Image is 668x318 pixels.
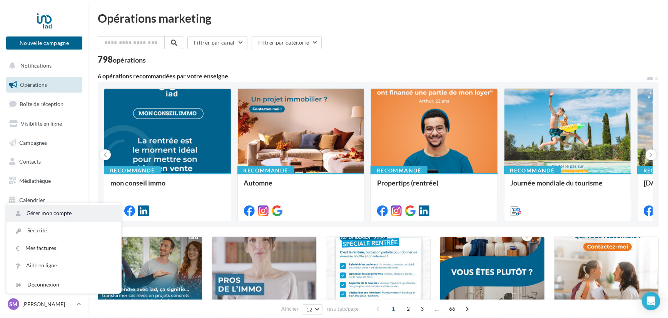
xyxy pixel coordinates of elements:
[20,62,52,69] span: Notifications
[377,179,491,194] div: Propertips (rentrée)
[244,179,358,194] div: Automne
[5,173,84,189] a: Médiathèque
[19,177,51,184] span: Médiathèque
[104,166,161,175] div: Recommandé
[387,303,399,315] span: 1
[6,297,82,311] a: SM [PERSON_NAME]
[5,58,81,74] button: Notifications
[19,197,45,203] span: Calendrier
[20,101,63,107] span: Boîte de réception
[281,305,299,313] span: Afficher
[511,179,625,194] div: Journée mondiale du tourisme
[402,303,414,315] span: 2
[446,303,459,315] span: 66
[371,166,428,175] div: Recommandé
[98,55,146,64] div: 798
[7,276,121,293] div: Déconnexion
[7,222,121,239] a: Sécurité
[5,77,84,93] a: Opérations
[237,166,294,175] div: Recommandé
[5,96,84,112] a: Boîte de réception
[431,303,443,315] span: ...
[19,158,41,165] span: Contacts
[110,179,225,194] div: mon conseil immo
[327,305,359,313] span: résultats/page
[252,36,322,49] button: Filtrer par catégorie
[5,135,84,151] a: Campagnes
[21,120,62,127] span: Visibilité en ligne
[642,292,660,310] div: Open Intercom Messenger
[22,300,73,308] p: [PERSON_NAME]
[7,240,121,257] a: Mes factures
[7,257,121,274] a: Aide en ligne
[306,306,313,313] span: 12
[504,166,561,175] div: Recommandé
[10,300,18,308] span: SM
[98,73,646,79] div: 6 opérations recommandées par votre enseigne
[7,205,121,222] a: Gérer mon compte
[416,303,428,315] span: 3
[5,116,84,132] a: Visibilité en ligne
[113,56,146,63] div: opérations
[20,81,47,88] span: Opérations
[5,192,84,208] a: Calendrier
[98,12,659,24] div: Opérations marketing
[187,36,247,49] button: Filtrer par canal
[303,304,322,315] button: 12
[19,139,47,146] span: Campagnes
[5,154,84,170] a: Contacts
[6,36,82,50] button: Nouvelle campagne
